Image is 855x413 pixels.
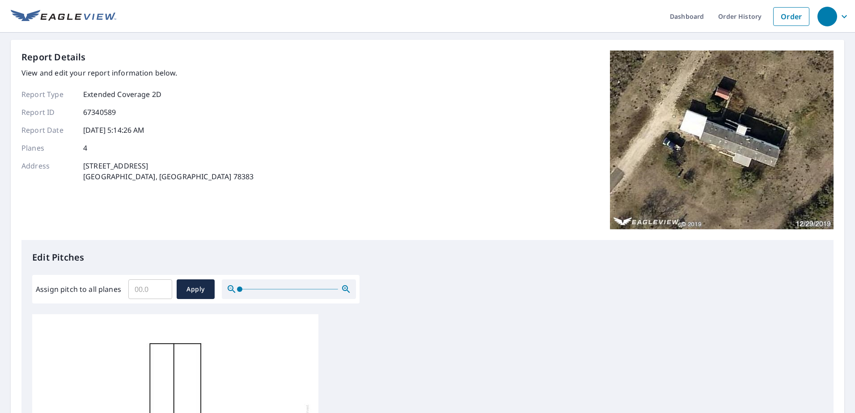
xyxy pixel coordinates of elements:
p: Report Details [21,51,86,64]
a: Order [773,7,809,26]
p: Edit Pitches [32,251,823,264]
img: Top image [610,51,834,229]
input: 00.0 [128,277,172,302]
span: Apply [184,284,207,295]
button: Apply [177,279,215,299]
p: Report Type [21,89,75,100]
p: View and edit your report information below. [21,67,254,78]
p: [DATE] 5:14:26 AM [83,125,145,135]
img: EV Logo [11,10,116,23]
p: Address [21,160,75,182]
p: 4 [83,143,87,153]
p: 67340589 [83,107,116,118]
p: Report Date [21,125,75,135]
p: [STREET_ADDRESS] [GEOGRAPHIC_DATA], [GEOGRAPHIC_DATA] 78383 [83,160,254,182]
p: Report ID [21,107,75,118]
p: Planes [21,143,75,153]
label: Assign pitch to all planes [36,284,121,295]
p: Extended Coverage 2D [83,89,161,100]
